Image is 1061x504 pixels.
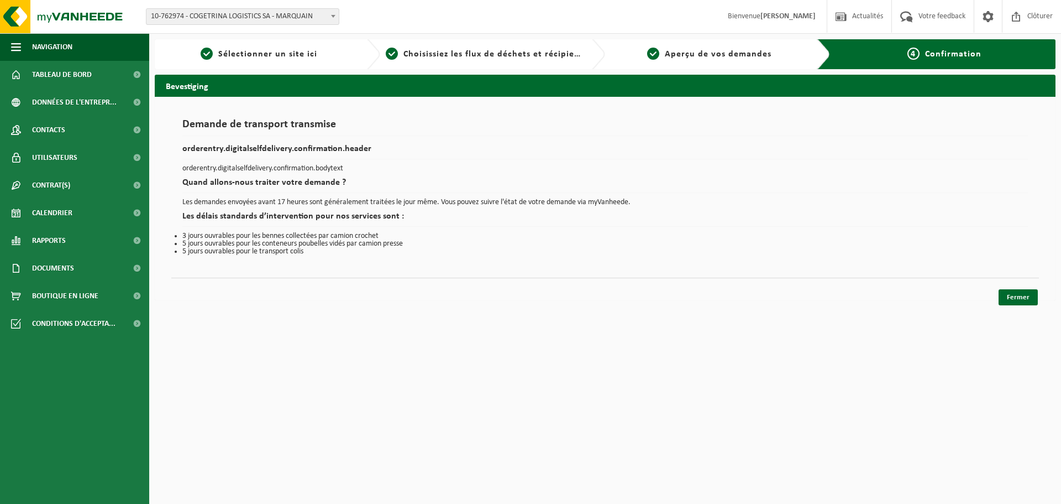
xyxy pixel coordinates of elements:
h1: Demande de transport transmise [182,119,1028,136]
a: Fermer [999,289,1038,305]
a: 1Sélectionner un site ici [160,48,358,61]
span: Calendrier [32,199,72,227]
span: 3 [647,48,659,60]
span: Navigation [32,33,72,61]
span: Documents [32,254,74,282]
span: 2 [386,48,398,60]
a: 3Aperçu de vos demandes [611,48,808,61]
span: Boutique en ligne [32,282,98,310]
strong: [PERSON_NAME] [760,12,816,20]
span: Données de l'entrepr... [32,89,117,116]
span: Rapports [32,227,66,254]
p: orderentry.digitalselfdelivery.confirmation.bodytext [182,165,1028,173]
span: 10-762974 - COGETRINA LOGISTICS SA - MARQUAIN [146,9,339,24]
li: 5 jours ouvrables pour le transport colis [182,248,1028,256]
span: 4 [907,48,920,60]
span: 10-762974 - COGETRINA LOGISTICS SA - MARQUAIN [146,8,339,25]
li: 3 jours ouvrables pour les bennes collectées par camion crochet [182,232,1028,240]
span: Sélectionner un site ici [218,50,317,59]
span: Contacts [32,116,65,144]
span: Conditions d'accepta... [32,310,115,337]
span: Confirmation [925,50,981,59]
span: Contrat(s) [32,172,70,199]
h2: Quand allons-nous traiter votre demande ? [182,178,1028,193]
span: 1 [201,48,213,60]
h2: Bevestiging [155,75,1055,96]
a: 2Choisissiez les flux de déchets et récipients [386,48,584,61]
p: Les demandes envoyées avant 17 heures sont généralement traitées le jour même. Vous pouvez suivre... [182,199,1028,206]
span: Tableau de bord [32,61,92,89]
span: Utilisateurs [32,144,77,172]
li: 5 jours ouvrables pour les conteneurs poubelles vidés par camion presse [182,240,1028,248]
span: Choisissiez les flux de déchets et récipients [403,50,587,59]
h2: Les délais standards d’intervention pour nos services sont : [182,212,1028,227]
span: Aperçu de vos demandes [665,50,771,59]
h2: orderentry.digitalselfdelivery.confirmation.header [182,144,1028,159]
